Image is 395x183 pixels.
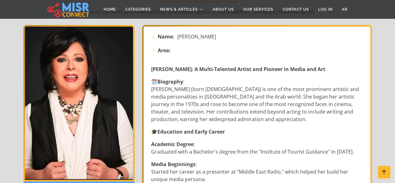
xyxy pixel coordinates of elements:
strong: Biography [157,78,183,85]
span: News & Articles [160,7,198,12]
strong: [PERSON_NAME]: A Multi-Talented Artist and Pioneer in Media and Art [151,66,325,73]
strong: Academic Degree [151,141,194,148]
strong: Area: [158,47,171,54]
img: Esaad Younis [23,25,135,181]
strong: Media Beginnings [151,161,195,168]
strong: Education and Early Career [157,128,225,135]
strong: Name: [158,33,174,40]
a: Home [99,3,121,15]
span: [PERSON_NAME] [177,33,216,40]
p: : Graduated with a Bachelor's degree from the "Institute of Tourist Guidance" in [DATE]. [151,140,364,155]
p: 🗓️ : [PERSON_NAME] (born [DEMOGRAPHIC_DATA]) is one of the most prominent artistic and media pers... [151,78,364,123]
img: main.misr_connect [47,2,89,17]
a: About Us [208,3,239,15]
p: 🎓 [151,128,364,135]
a: Log in [314,3,337,15]
p: : Started her career as a presenter at "Middle East Radio," which helped her build her unique med... [151,160,364,183]
a: Contact Us [278,3,314,15]
a: Our Services [239,3,278,15]
a: News & Articles [156,3,208,15]
a: Categories [121,3,156,15]
a: AR [337,3,352,15]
